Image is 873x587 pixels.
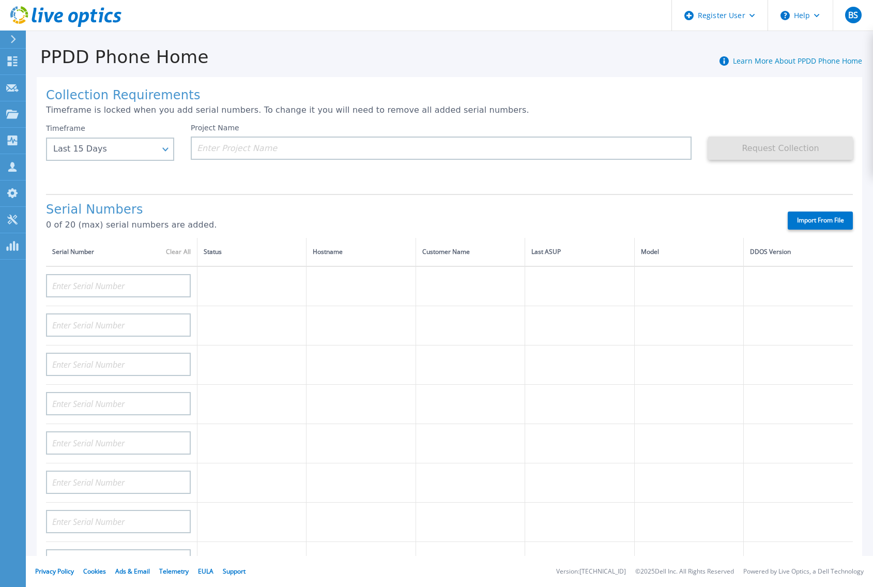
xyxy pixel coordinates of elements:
[46,549,191,573] input: Enter Serial Number
[53,144,156,154] div: Last 15 Days
[848,11,858,19] span: BS
[744,238,853,266] th: DDOS Version
[788,212,853,230] label: Import From File
[46,106,853,115] p: Timeframe is locked when you add serial numbers. To change it you will need to remove all added s...
[416,238,525,266] th: Customer Name
[307,238,416,266] th: Hostname
[52,246,191,258] div: Serial Number
[46,431,191,455] input: Enter Serial Number
[46,471,191,494] input: Enter Serial Number
[197,238,307,266] th: Status
[198,567,213,576] a: EULA
[35,567,74,576] a: Privacy Policy
[115,567,150,576] a: Ads & Email
[223,567,246,576] a: Support
[83,567,106,576] a: Cookies
[525,238,634,266] th: Last ASUP
[46,392,191,415] input: Enter Serial Number
[46,274,191,297] input: Enter Serial Number
[26,47,209,67] h1: PPDD Phone Home
[191,124,239,131] label: Project Name
[635,568,734,575] li: © 2025 Dell Inc. All Rights Reserved
[46,353,191,376] input: Enter Serial Number
[46,203,770,217] h1: Serial Numbers
[743,568,864,575] li: Powered by Live Optics, a Dell Technology
[46,510,191,533] input: Enter Serial Number
[556,568,626,575] li: Version: [TECHNICAL_ID]
[159,567,189,576] a: Telemetry
[46,88,853,103] h1: Collection Requirements
[46,124,85,132] label: Timeframe
[46,313,191,337] input: Enter Serial Number
[708,137,853,160] button: Request Collection
[191,137,692,160] input: Enter Project Name
[733,56,862,66] a: Learn More About PPDD Phone Home
[46,220,770,230] p: 0 of 20 (max) serial numbers are added.
[634,238,743,266] th: Model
